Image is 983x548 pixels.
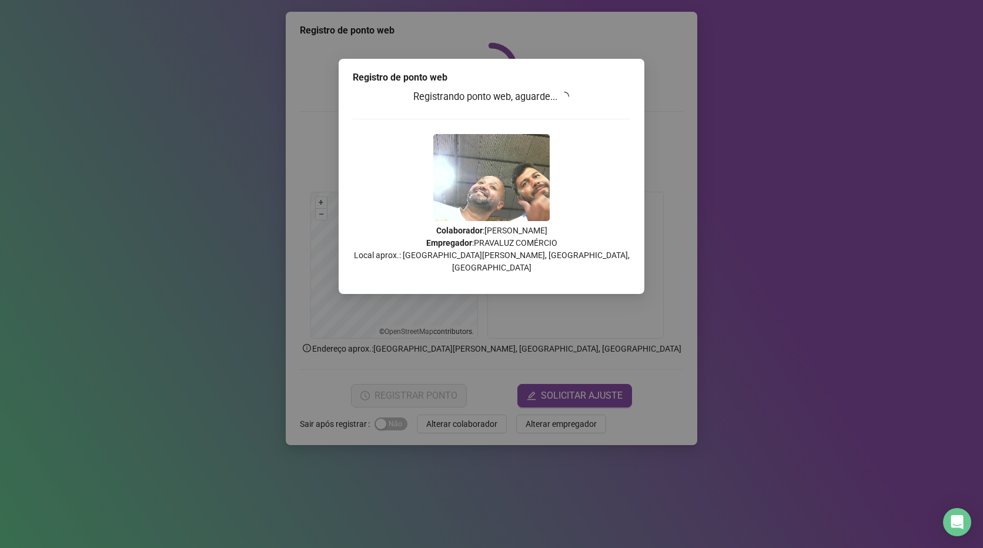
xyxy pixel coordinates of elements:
div: Registro de ponto web [353,71,630,85]
span: loading [559,91,570,102]
strong: Colaborador [436,226,483,235]
div: Open Intercom Messenger [943,508,971,536]
strong: Empregador [426,238,472,248]
p: : [PERSON_NAME] : PRAVALUZ COMÉRCIO Local aprox.: [GEOGRAPHIC_DATA][PERSON_NAME], [GEOGRAPHIC_DAT... [353,225,630,274]
img: 2Q== [433,134,550,221]
h3: Registrando ponto web, aguarde... [353,89,630,105]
